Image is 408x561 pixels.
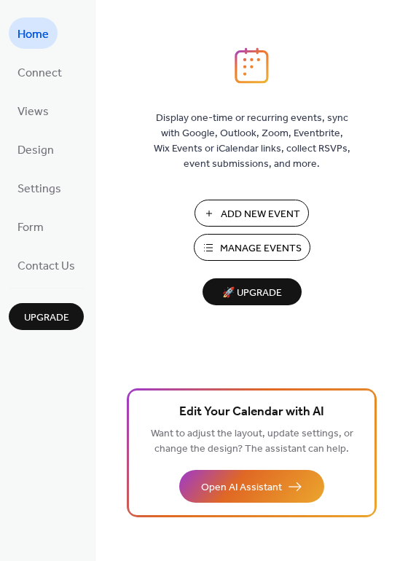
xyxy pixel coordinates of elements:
[221,207,300,222] span: Add New Event
[17,101,49,123] span: Views
[24,310,69,326] span: Upgrade
[9,17,58,49] a: Home
[17,62,62,85] span: Connect
[179,470,324,503] button: Open AI Assistant
[211,283,293,303] span: 🚀 Upgrade
[194,234,310,261] button: Manage Events
[9,303,84,330] button: Upgrade
[9,249,84,280] a: Contact Us
[9,172,70,203] a: Settings
[235,47,268,84] img: logo_icon.svg
[151,424,353,459] span: Want to adjust the layout, update settings, or change the design? The assistant can help.
[17,23,49,46] span: Home
[9,56,71,87] a: Connect
[195,200,309,227] button: Add New Event
[154,111,350,172] span: Display one-time or recurring events, sync with Google, Outlook, Zoom, Eventbrite, Wix Events or ...
[203,278,302,305] button: 🚀 Upgrade
[9,133,63,165] a: Design
[17,216,44,239] span: Form
[201,480,282,495] span: Open AI Assistant
[17,178,61,200] span: Settings
[9,211,52,242] a: Form
[17,255,75,278] span: Contact Us
[179,402,324,423] span: Edit Your Calendar with AI
[17,139,54,162] span: Design
[220,241,302,256] span: Manage Events
[9,95,58,126] a: Views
